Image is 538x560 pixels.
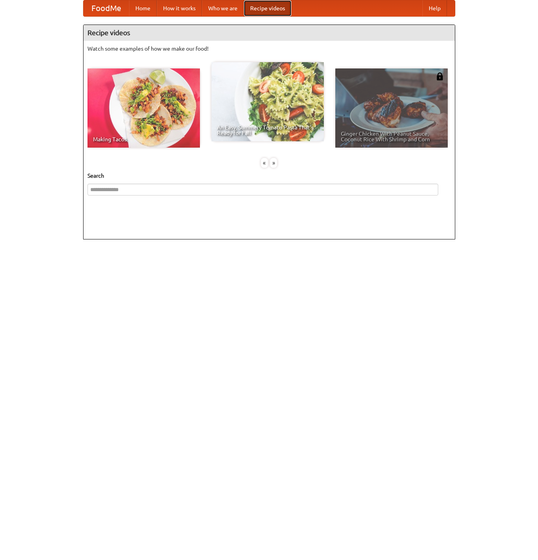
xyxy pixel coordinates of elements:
span: An Easy, Summery Tomato Pasta That's Ready for Fall [217,125,318,136]
a: FoodMe [84,0,129,16]
a: An Easy, Summery Tomato Pasta That's Ready for Fall [211,62,324,141]
a: How it works [157,0,202,16]
p: Watch some examples of how we make our food! [87,45,451,53]
h5: Search [87,172,451,180]
a: Recipe videos [244,0,291,16]
img: 483408.png [436,72,444,80]
a: Home [129,0,157,16]
a: Help [422,0,447,16]
a: Who we are [202,0,244,16]
div: » [270,158,277,168]
div: « [261,158,268,168]
h4: Recipe videos [84,25,455,41]
span: Making Tacos [93,137,194,142]
a: Making Tacos [87,68,200,148]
